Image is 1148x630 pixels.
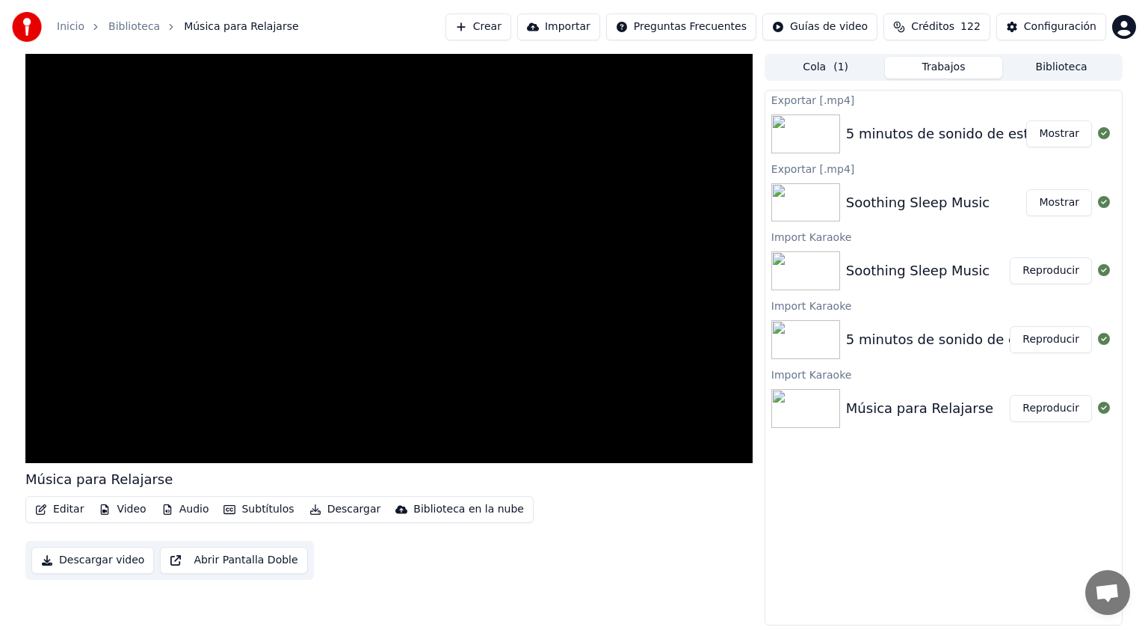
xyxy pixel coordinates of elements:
div: Música para Relajarse [846,398,993,419]
div: Biblioteca en la nube [413,502,524,517]
button: Subtítulos [217,499,300,520]
button: Reproducir [1010,257,1092,284]
button: Biblioteca [1002,57,1120,79]
div: Configuración [1024,19,1096,34]
button: Audio [155,499,215,520]
img: youka [12,12,42,42]
div: Música para Relajarse [25,469,173,490]
button: Configuración [996,13,1106,40]
button: Editar [29,499,90,520]
a: Inicio [57,19,84,34]
div: Exportar [.mp4] [765,91,1122,108]
a: Biblioteca [108,19,160,34]
button: Video [93,499,152,520]
button: Reproducir [1010,326,1092,353]
span: Créditos [911,19,954,34]
div: Soothing Sleep Music [846,260,990,281]
button: Mostrar [1026,189,1092,216]
div: Import Karaoke [765,365,1122,383]
button: Descargar video [31,547,154,574]
nav: breadcrumb [57,19,299,34]
button: Preguntas Frecuentes [606,13,756,40]
button: Mostrar [1026,120,1092,147]
button: Importar [517,13,600,40]
div: Import Karaoke [765,296,1122,314]
button: Descargar [303,499,387,520]
div: Exportar [.mp4] [765,159,1122,177]
button: Crear [445,13,511,40]
button: Abrir Pantalla Doble [160,547,307,574]
div: Soothing Sleep Music [846,192,990,213]
button: Cola [767,57,885,79]
div: Import Karaoke [765,227,1122,245]
span: ( 1 ) [833,60,848,75]
a: Chat abierto [1085,570,1130,615]
button: Guías de video [762,13,877,40]
span: 122 [960,19,981,34]
button: Reproducir [1010,395,1092,422]
span: Música para Relajarse [184,19,298,34]
button: Trabajos [885,57,1003,79]
button: Créditos122 [883,13,990,40]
